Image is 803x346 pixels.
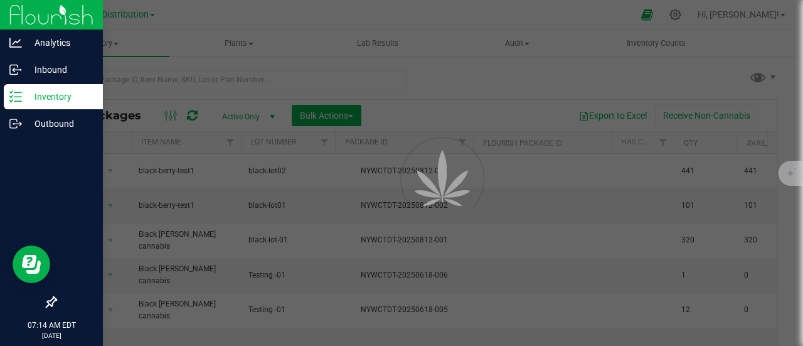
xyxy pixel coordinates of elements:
[22,89,97,104] p: Inventory
[22,35,97,50] p: Analytics
[9,36,22,49] inline-svg: Analytics
[9,63,22,76] inline-svg: Inbound
[9,90,22,103] inline-svg: Inventory
[13,246,50,283] iframe: Resource center
[22,116,97,131] p: Outbound
[9,117,22,130] inline-svg: Outbound
[22,62,97,77] p: Inbound
[6,331,97,340] p: [DATE]
[6,320,97,331] p: 07:14 AM EDT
